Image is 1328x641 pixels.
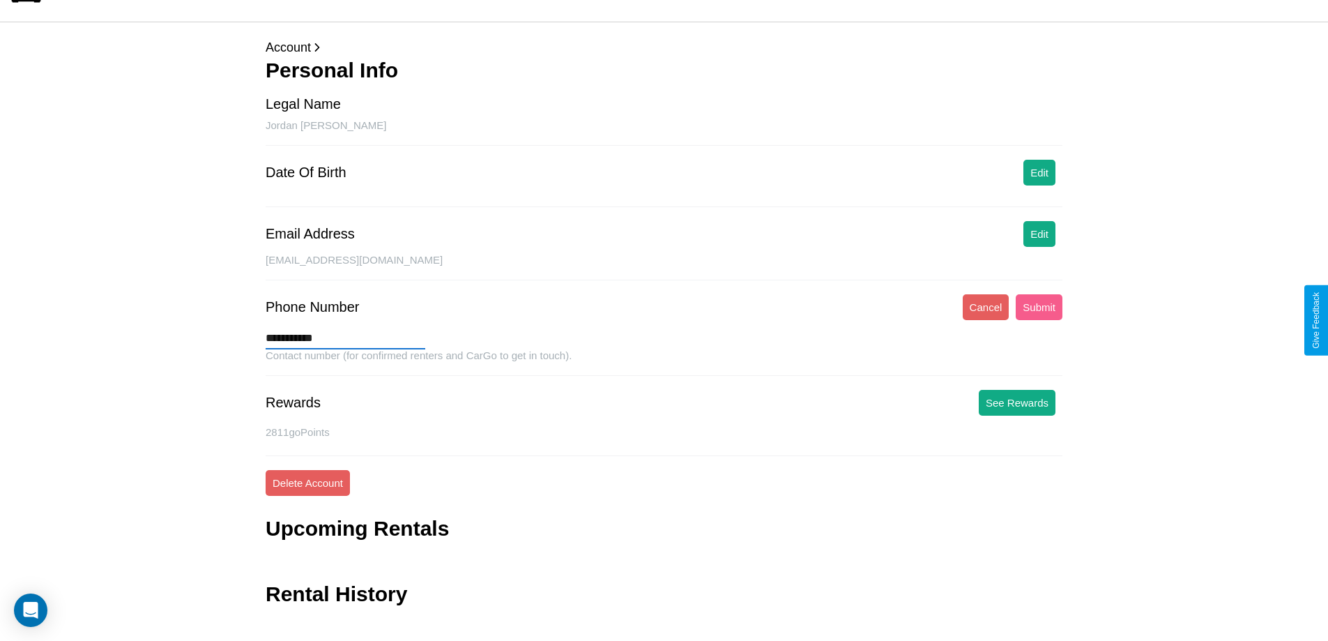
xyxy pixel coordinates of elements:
div: Legal Name [266,96,341,112]
div: Jordan [PERSON_NAME] [266,119,1062,146]
button: Delete Account [266,470,350,496]
div: Email Address [266,226,355,242]
div: Date Of Birth [266,165,346,181]
button: See Rewards [979,390,1055,416]
h3: Rental History [266,582,407,606]
h3: Upcoming Rentals [266,517,449,541]
div: Give Feedback [1311,292,1321,349]
button: Submit [1016,294,1062,320]
p: 2811 goPoints [266,423,1062,442]
p: Account [266,36,1062,59]
div: Rewards [266,395,321,411]
div: Contact number (for confirmed renters and CarGo to get in touch). [266,349,1062,376]
h3: Personal Info [266,59,1062,82]
div: [EMAIL_ADDRESS][DOMAIN_NAME] [266,254,1062,280]
div: Phone Number [266,299,360,315]
button: Edit [1023,160,1055,186]
button: Edit [1023,221,1055,247]
button: Cancel [963,294,1009,320]
div: Open Intercom Messenger [14,594,47,627]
